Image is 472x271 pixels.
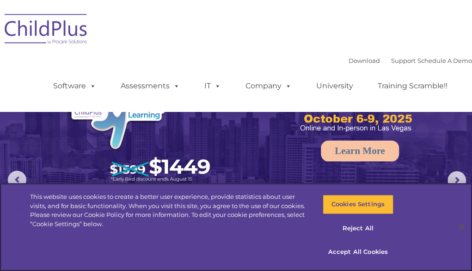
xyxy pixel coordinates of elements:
a: University [307,77,362,95]
button: Reject All [323,219,393,238]
div: This website uses cookies to create a better user experience, provide statistics about user visit... [30,192,308,228]
a: Schedule A Demo [417,57,472,64]
a: Download [349,57,380,64]
a: Company [236,77,301,95]
a: Support [391,57,416,64]
button: Accept All Cookies [323,242,393,262]
a: Learn More [321,141,399,161]
a: Software [44,77,105,95]
button: Close [452,217,472,237]
a: IT [195,77,230,95]
font: | [349,57,472,64]
a: Training Scramble!! [368,77,457,95]
a: Assessments [111,77,189,95]
button: Cookies Settings [323,195,393,214]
